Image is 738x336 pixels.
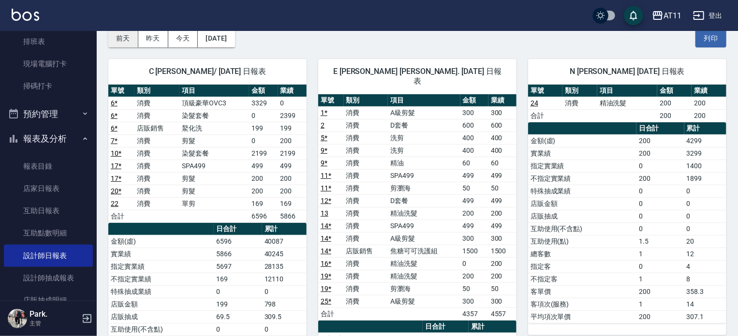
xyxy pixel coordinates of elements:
td: 剪瀏海 [388,182,460,194]
td: 0 [214,285,262,298]
a: 13 [321,209,328,217]
a: 22 [111,200,118,207]
td: 消費 [344,131,388,144]
td: 200 [636,285,684,298]
td: 消費 [134,97,179,109]
td: 2199 [278,147,307,160]
td: 合計 [318,307,344,320]
td: 店販金額 [108,298,214,310]
td: 200 [636,310,684,323]
td: 499 [488,169,517,182]
td: 499 [278,160,307,172]
a: 掃碼打卡 [4,75,93,97]
td: 199 [278,122,307,134]
td: A級剪髮 [388,106,460,119]
td: 20 [684,235,726,248]
td: 499 [488,194,517,207]
td: 消費 [562,97,597,109]
td: 2199 [249,147,278,160]
td: 不指定客 [528,273,636,285]
th: 日合計 [214,223,262,235]
td: 200 [249,185,278,197]
button: 昨天 [138,29,168,47]
td: 剪髮 [179,185,249,197]
td: 0 [684,185,726,197]
td: 指定客 [528,260,636,273]
td: 特殊抽成業績 [528,185,636,197]
td: 3299 [684,147,726,160]
span: N [PERSON_NAME] [DATE] 日報表 [540,67,715,76]
td: 0 [214,323,262,336]
td: 0 [636,222,684,235]
div: AT11 [664,10,681,22]
td: 600 [488,119,517,131]
td: 金額(虛) [108,235,214,248]
td: 0 [249,134,278,147]
button: 登出 [689,7,726,25]
a: 互助日報表 [4,200,93,222]
td: 平均項次單價 [528,310,636,323]
td: 消費 [344,257,388,270]
td: 358.3 [684,285,726,298]
td: 1500 [460,245,488,257]
td: A級剪髮 [388,295,460,307]
button: [DATE] [198,29,235,47]
td: 消費 [344,157,388,169]
button: AT11 [648,6,685,26]
table: a dense table [528,85,726,122]
th: 類別 [562,85,597,97]
img: Logo [12,9,39,21]
td: 消費 [344,144,388,157]
th: 累計 [469,321,517,333]
a: 排班表 [4,30,93,53]
td: 499 [460,194,488,207]
a: 互助點數明細 [4,222,93,244]
td: 4 [684,260,726,273]
td: SPA499 [388,169,460,182]
td: 200 [460,270,488,282]
td: 消費 [134,109,179,122]
td: 0 [262,323,307,336]
td: 4357 [460,307,488,320]
td: 消費 [344,295,388,307]
td: 1 [636,298,684,310]
td: 400 [488,144,517,157]
td: 0 [460,257,488,270]
td: 不指定實業績 [108,273,214,285]
td: 1 [636,273,684,285]
td: D套餐 [388,194,460,207]
td: 50 [460,282,488,295]
td: 精油 [388,157,460,169]
td: 300 [488,232,517,245]
td: 實業績 [108,248,214,260]
td: A級剪髮 [388,232,460,245]
th: 日合計 [423,321,469,333]
td: SPA499 [179,160,249,172]
td: 精油洗髮 [388,270,460,282]
td: 1.5 [636,235,684,248]
td: 0 [636,260,684,273]
td: 40245 [262,248,307,260]
td: 307.1 [684,310,726,323]
td: 5866 [214,248,262,260]
a: 報表目錄 [4,155,93,177]
td: 0 [684,197,726,210]
td: 200 [636,147,684,160]
td: 總客數 [528,248,636,260]
td: 0 [636,160,684,172]
td: 消費 [344,169,388,182]
td: 4557 [488,307,517,320]
td: 14 [684,298,726,310]
td: 0 [636,210,684,222]
td: 200 [249,172,278,185]
td: 互助使用(點) [528,235,636,248]
td: 40087 [262,235,307,248]
td: 消費 [134,160,179,172]
th: 累計 [684,122,726,135]
td: 169 [249,197,278,210]
td: 精油洗髮 [388,257,460,270]
th: 業績 [278,85,307,97]
td: 200 [488,257,517,270]
td: 199 [214,298,262,310]
td: 消費 [344,270,388,282]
